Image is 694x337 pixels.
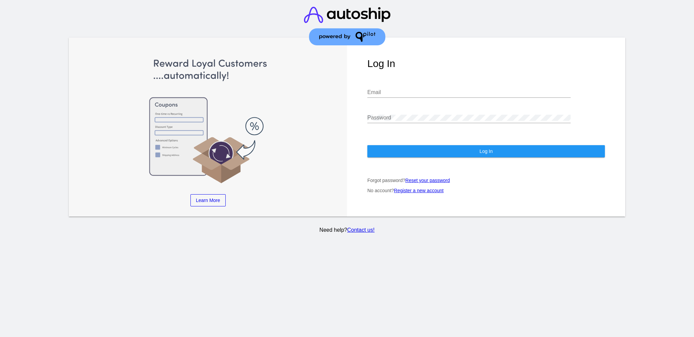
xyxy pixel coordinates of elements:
input: Email [367,89,571,95]
p: Forgot password? [367,178,605,183]
a: Reset your password [405,178,450,183]
h1: Log In [367,58,605,69]
a: Register a new account [394,188,444,193]
span: Learn More [196,198,220,203]
a: Contact us! [347,227,374,233]
span: Log In [479,149,493,154]
p: Need help? [67,227,627,233]
button: Log In [367,145,605,157]
p: No account? [367,188,605,193]
a: Learn More [190,194,226,206]
img: Apply Coupons Automatically to Scheduled Orders with QPilot [89,58,327,184]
